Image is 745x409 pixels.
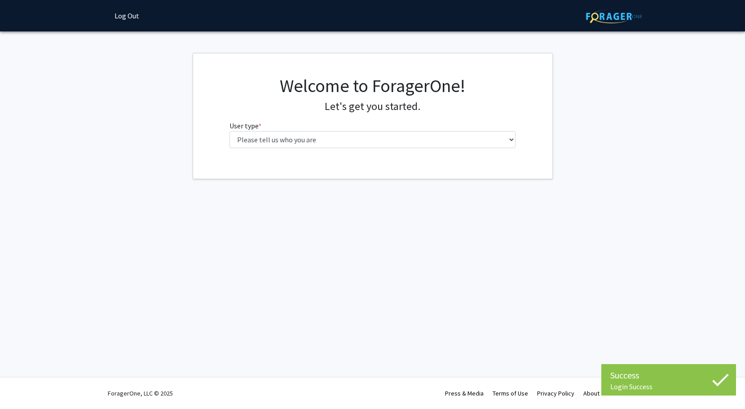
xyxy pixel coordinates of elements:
[229,120,261,131] label: User type
[610,382,727,391] div: Login Success
[229,75,516,97] h1: Welcome to ForagerOne!
[586,9,642,23] img: ForagerOne Logo
[610,369,727,382] div: Success
[537,389,574,397] a: Privacy Policy
[493,389,528,397] a: Terms of Use
[108,378,173,409] div: ForagerOne, LLC © 2025
[445,389,484,397] a: Press & Media
[229,100,516,113] h4: Let's get you started.
[583,389,600,397] a: About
